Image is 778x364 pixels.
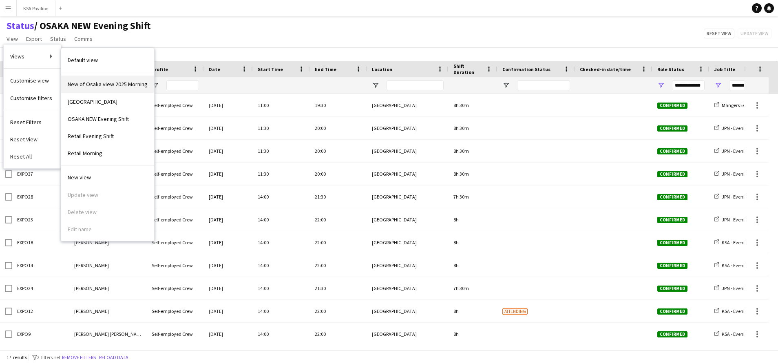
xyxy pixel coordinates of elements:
[310,163,367,185] div: 20:00
[657,331,687,337] span: Confirmed
[253,140,310,162] div: 11:30
[657,125,687,132] span: Confirmed
[517,80,570,90] input: Confirmation Status Filter Input
[657,148,687,154] span: Confirmed
[12,254,69,277] div: EXPO14
[47,33,69,44] a: Status
[253,300,310,322] div: 14:00
[68,115,129,123] span: OSAKA NEW Evening Shift
[310,300,367,322] div: 22:00
[722,171,760,177] span: JPN - Evening Shift
[23,33,45,44] a: Export
[68,98,117,105] span: [GEOGRAPHIC_DATA]
[10,94,52,102] span: Customise filters
[315,66,336,72] span: End Time
[147,185,204,208] div: Self-employed Crew
[152,66,168,72] span: Profile
[714,171,760,177] a: JPN - Evening Shift
[310,208,367,231] div: 22:00
[37,354,60,360] span: 2 filters set
[12,300,69,322] div: EXPO12
[61,169,154,186] a: undefined
[10,53,24,60] span: Views
[204,300,253,322] div: [DATE]
[74,35,93,42] span: Comms
[372,82,379,89] button: Open Filter Menu
[74,308,109,314] span: [PERSON_NAME]
[657,194,687,200] span: Confirmed
[367,163,449,185] div: [GEOGRAPHIC_DATA]
[152,82,159,89] button: Open Filter Menu
[714,308,760,314] a: KSA - Evening Shift
[310,277,367,299] div: 21:30
[61,93,154,110] a: undefined
[68,80,148,88] span: New of Osaka view 2025 Morning
[372,66,392,72] span: Location
[61,110,154,127] a: undefined
[4,114,61,131] a: Reset Filters
[253,323,310,345] div: 14:00
[7,20,34,32] a: Status
[7,35,18,42] span: View
[60,353,97,362] button: Remove filters
[10,136,38,143] span: Reset View
[4,72,61,89] a: Customise view
[714,102,757,108] a: Mangers Evening
[502,308,528,315] span: Attending
[74,331,144,337] span: [PERSON_NAME] [PERSON_NAME]
[147,300,204,322] div: Self-employed Crew
[253,163,310,185] div: 11:30
[10,77,49,84] span: Customise view
[147,231,204,254] div: Self-employed Crew
[147,140,204,162] div: Self-employed Crew
[12,231,69,254] div: EXPO18
[74,239,109,246] span: [PERSON_NAME]
[204,163,253,185] div: [DATE]
[714,125,760,131] a: JPN - Evening Shift
[204,323,253,345] div: [DATE]
[722,102,757,108] span: Mangers Evening
[4,148,61,165] a: Reset All
[10,118,42,126] span: Reset Filters
[714,285,760,291] a: JPN - Evening Shift
[147,117,204,139] div: Self-employed Crew
[71,33,96,44] a: Comms
[61,145,154,162] a: undefined
[657,66,684,72] span: Role Status
[714,66,735,72] span: Job Title
[253,231,310,254] div: 14:00
[204,277,253,299] div: [DATE]
[722,148,760,154] span: JPN - Evening Shift
[68,56,98,64] span: Default view
[204,94,253,116] div: [DATE]
[147,254,204,277] div: Self-employed Crew
[61,76,154,93] a: undefined
[714,217,760,223] a: JPN - Evening Shift
[367,231,449,254] div: [GEOGRAPHIC_DATA]
[253,277,310,299] div: 14:00
[657,103,687,109] span: Confirmed
[657,240,687,246] span: Confirmed
[367,94,449,116] div: [GEOGRAPHIC_DATA]
[714,82,722,89] button: Open Filter Menu
[449,300,497,322] div: 8h
[147,94,204,116] div: Self-employed Crew
[367,323,449,345] div: [GEOGRAPHIC_DATA]
[4,48,61,65] a: Views
[387,80,444,90] input: Location Filter Input
[3,33,21,44] a: View
[204,254,253,277] div: [DATE]
[310,254,367,277] div: 22:00
[12,185,69,208] div: EXPO28
[714,194,760,200] a: JPN - Evening Shift
[367,185,449,208] div: [GEOGRAPHIC_DATA]
[453,63,483,75] span: Shift Duration
[204,140,253,162] div: [DATE]
[310,94,367,116] div: 19:30
[253,94,310,116] div: 11:00
[657,263,687,269] span: Confirmed
[68,150,102,157] span: Retail Morning
[502,82,510,89] button: Open Filter Menu
[657,286,687,292] span: Confirmed
[657,308,687,315] span: Confirmed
